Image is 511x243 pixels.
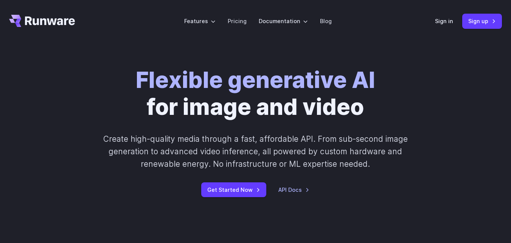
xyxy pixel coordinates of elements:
strong: Flexible generative AI [136,66,375,93]
p: Create high-quality media through a fast, affordable API. From sub-second image generation to adv... [98,133,413,171]
a: Go to / [9,15,75,27]
a: Sign up [462,14,502,28]
a: API Docs [278,185,309,194]
a: Pricing [228,17,247,25]
label: Documentation [259,17,308,25]
h1: for image and video [136,67,375,121]
a: Sign in [435,17,453,25]
label: Features [184,17,216,25]
a: Blog [320,17,332,25]
a: Get Started Now [201,182,266,197]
